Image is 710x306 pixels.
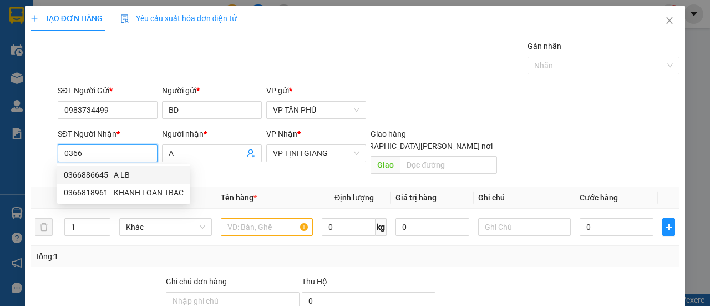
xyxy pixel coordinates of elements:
[478,218,571,236] input: Ghi Chú
[663,223,674,232] span: plus
[665,16,674,25] span: close
[376,218,387,236] span: kg
[246,149,255,158] span: user-add
[31,14,103,23] span: TẠO ĐƠN HÀNG
[395,193,437,202] span: Giá trị hàng
[580,193,618,202] span: Cước hàng
[120,14,237,23] span: Yêu cầu xuất hóa đơn điện tử
[166,277,227,286] label: Ghi chú đơn hàng
[266,129,297,138] span: VP Nhận
[474,187,575,209] th: Ghi chú
[58,128,158,140] div: SĐT Người Nhận
[57,184,190,202] div: 0366818961 - KHANH LOAN TBAC
[400,156,496,174] input: Dọc đường
[528,42,561,51] label: Gán nhãn
[162,84,262,97] div: Người gửi
[266,84,366,97] div: VP gửi
[273,145,359,162] span: VP TỊNH GIANG
[31,14,38,22] span: plus
[371,129,406,138] span: Giao hàng
[302,277,327,286] span: Thu Hộ
[341,140,497,152] span: [GEOGRAPHIC_DATA][PERSON_NAME] nơi
[334,193,374,202] span: Định lượng
[64,187,184,199] div: 0366818961 - KHANH LOAN TBAC
[58,84,158,97] div: SĐT Người Gửi
[120,14,129,23] img: icon
[654,6,685,37] button: Close
[221,193,257,202] span: Tên hàng
[662,218,675,236] button: plus
[221,218,313,236] input: VD: Bàn, Ghế
[273,102,359,118] span: VP TÂN PHÚ
[35,218,53,236] button: delete
[64,169,184,181] div: 0366886645 - A LB
[162,128,262,140] div: Người nhận
[57,166,190,184] div: 0366886645 - A LB
[126,219,205,235] span: Khác
[371,156,400,174] span: Giao
[35,250,275,263] div: Tổng: 1
[395,218,469,236] input: 0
